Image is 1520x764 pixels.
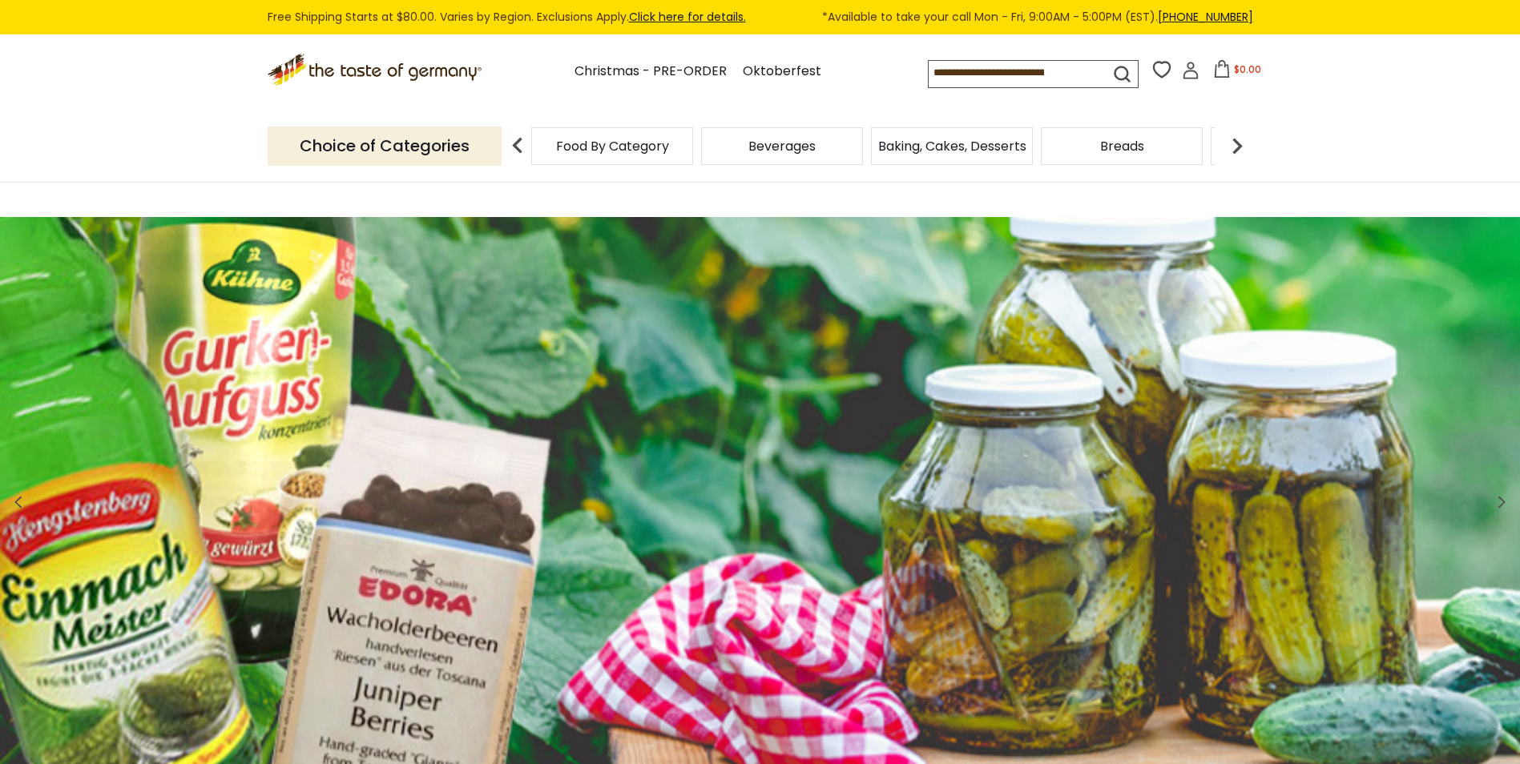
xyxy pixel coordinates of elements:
[1100,140,1144,152] a: Breads
[556,140,669,152] a: Food By Category
[268,127,502,166] p: Choice of Categories
[878,140,1026,152] a: Baking, Cakes, Desserts
[1234,62,1261,76] span: $0.00
[629,9,746,25] a: Click here for details.
[1158,9,1253,25] a: [PHONE_NUMBER]
[575,61,727,82] a: Christmas - PRE-ORDER
[268,8,1253,26] div: Free Shipping Starts at $80.00. Varies by Region. Exclusions Apply.
[1221,130,1253,162] img: next arrow
[743,61,821,82] a: Oktoberfest
[822,8,1253,26] span: *Available to take your call Mon - Fri, 9:00AM - 5:00PM (EST).
[502,130,534,162] img: previous arrow
[1203,60,1271,84] button: $0.00
[748,140,816,152] a: Beverages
